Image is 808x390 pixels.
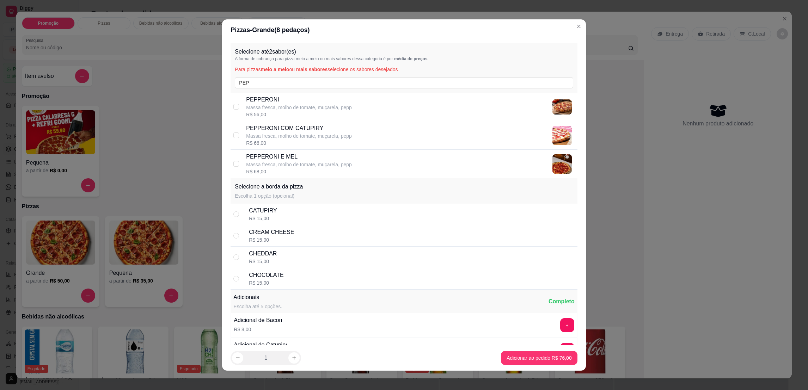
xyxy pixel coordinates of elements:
span: média de preços [394,56,428,61]
div: R$ 15,00 [249,236,294,243]
div: R$ 15,00 [249,215,277,222]
button: Close [573,21,584,32]
div: Adicional de Bacon [234,316,282,324]
div: Adicionais [233,293,282,302]
div: R$ 66,00 [246,140,352,147]
p: Massa fresca, molho de tomate, muçarela, pepp [246,161,352,168]
p: Para pizzas ou selecione os sabores desejados [235,66,573,73]
div: Pizzas - Grande ( 8 pedaços) [231,25,577,35]
p: 1 [264,354,268,362]
div: Escolha até 5 opções. [233,303,282,310]
p: Massa fresca, molho de tomate, muçarela, pepp [246,104,352,111]
p: Selecione até 2 sabor(es) [235,48,573,56]
div: R$ 15,00 [249,279,283,286]
p: PEPPERONI E MEL [246,153,352,161]
span: mais sabores [296,67,328,72]
p: Selecione a borda da pizza [235,182,303,191]
p: Escolha 1 opção (opcional) [235,192,303,199]
div: CHEDDAR [249,249,277,258]
div: CHOCOLATE [249,271,283,279]
p: Massa fresca, molho de tomate, muçarela, pepp [246,132,352,140]
button: increase-product-quantity [288,352,300,364]
div: R$ 15,00 [249,258,277,265]
button: decrease-product-quantity [232,352,243,364]
p: A forma de cobrança para pizza meio a meio ou mais sabores dessa categoria é por [235,56,573,62]
button: Adicionar ao pedido R$ 76,00 [501,351,577,365]
p: PEPPERONI COM CATUPIRY [246,124,352,132]
div: Adicional de Catupiry [234,341,287,349]
div: CATUPIRY [249,206,277,215]
input: Pesquise pelo nome do sabor [235,77,573,88]
div: Completo [549,297,575,306]
p: PEPPERONI [246,95,352,104]
div: CREAM CHEESE [249,228,294,236]
div: R$ 56,00 [246,111,352,118]
div: R$ 68,00 [246,168,352,175]
img: product-image [552,154,572,174]
div: R$ 8,00 [234,326,282,333]
button: add [560,318,574,332]
img: product-image [552,126,572,145]
img: product-image [552,99,572,115]
button: add [560,343,574,357]
span: meio a meio [261,67,289,72]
